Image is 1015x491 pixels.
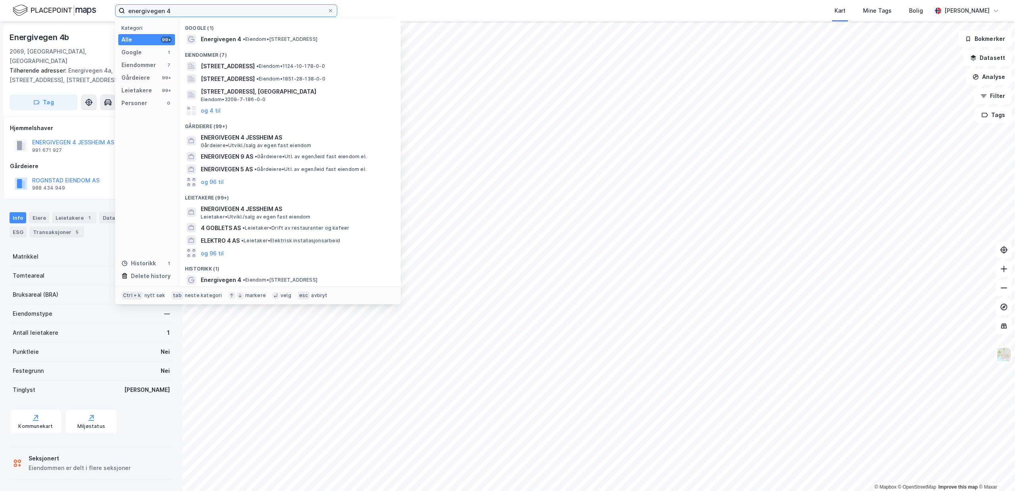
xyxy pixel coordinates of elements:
[13,4,96,17] img: logo.f888ab2527a4732fd821a326f86c7f29.svg
[161,87,172,94] div: 99+
[201,152,253,161] span: ENERGIVEGEN 9 AS
[10,47,130,66] div: 2069, [GEOGRAPHIC_DATA], [GEOGRAPHIC_DATA]
[201,87,391,96] span: [STREET_ADDRESS], [GEOGRAPHIC_DATA]
[121,86,152,95] div: Leietakere
[256,63,325,69] span: Eiendom • 1124-10-178-0-0
[201,74,255,84] span: [STREET_ADDRESS]
[243,277,245,283] span: •
[161,75,172,81] div: 99+
[29,212,49,223] div: Eiere
[10,94,78,110] button: Tag
[875,484,896,490] a: Mapbox
[171,292,183,299] div: tab
[201,142,311,149] span: Gårdeiere • Utvikl./salg av egen fast eiendom
[281,292,291,299] div: velg
[201,248,224,258] button: og 96 til
[144,292,165,299] div: nytt søk
[77,423,105,430] div: Miljøstatus
[834,6,846,15] div: Kart
[13,328,58,338] div: Antall leietakere
[245,292,266,299] div: markere
[974,88,1012,104] button: Filter
[161,347,170,357] div: Nei
[256,76,259,82] span: •
[32,147,62,153] div: 991 671 927
[179,259,401,274] div: Historikk (1)
[958,31,1012,47] button: Bokmerker
[121,60,156,70] div: Eiendommer
[179,19,401,33] div: Google (1)
[13,252,38,261] div: Matrikkel
[85,214,93,222] div: 1
[13,290,58,299] div: Bruksareal (BRA)
[121,292,143,299] div: Ctrl + k
[201,223,241,233] span: 4 GOBLETS AS
[18,423,53,430] div: Kommunekart
[121,35,132,44] div: Alle
[10,161,173,171] div: Gårdeiere
[201,96,265,103] span: Eiendom • 3209-7-186-0-0
[909,6,923,15] div: Bolig
[201,275,241,285] span: Energivegen 4
[121,48,142,57] div: Google
[179,46,401,60] div: Eiendommer (7)
[256,76,325,82] span: Eiendom • 1851-28-138-0-0
[124,385,170,395] div: [PERSON_NAME]
[963,50,1012,66] button: Datasett
[73,228,81,236] div: 5
[131,271,171,281] div: Delete history
[243,36,317,42] span: Eiendom • [STREET_ADDRESS]
[10,212,26,223] div: Info
[201,106,221,115] button: og 4 til
[201,35,241,44] span: Energivegen 4
[243,277,317,283] span: Eiendom • [STREET_ADDRESS]
[10,31,71,44] div: Energivegen 4b
[201,204,391,214] span: ENERGIVEGEN 4 JESSHEIM AS
[938,484,978,490] a: Improve this map
[125,5,327,17] input: Søk på adresse, matrikkel, gårdeiere, leietakere eller personer
[944,6,990,15] div: [PERSON_NAME]
[254,166,366,173] span: Gårdeiere • Utl. av egen/leid fast eiendom el.
[13,385,35,395] div: Tinglyst
[863,6,892,15] div: Mine Tags
[201,61,255,71] span: [STREET_ADDRESS]
[255,153,257,159] span: •
[255,153,367,160] span: Gårdeiere • Utl. av egen/leid fast eiendom el.
[167,328,170,338] div: 1
[966,69,1012,85] button: Analyse
[311,292,327,299] div: avbryt
[29,463,131,473] div: Eiendommen er delt i flere seksjoner
[32,185,65,191] div: 988 434 949
[10,67,68,74] span: Tilhørende adresser:
[242,225,349,231] span: Leietaker • Drift av restauranter og kafeer
[243,36,245,42] span: •
[241,238,244,244] span: •
[975,453,1015,491] div: Kontrollprogram for chat
[121,259,156,268] div: Historikk
[996,347,1011,362] img: Z
[165,49,172,56] div: 1
[13,309,52,318] div: Eiendomstype
[161,366,170,376] div: Nei
[100,212,129,223] div: Datasett
[164,309,170,318] div: —
[201,214,311,220] span: Leietaker • Utvikl./salg av egen fast eiendom
[201,236,240,245] span: ELEKTRO 4 AS
[179,188,401,203] div: Leietakere (99+)
[165,62,172,68] div: 7
[165,100,172,106] div: 0
[256,63,259,69] span: •
[298,292,310,299] div: esc
[179,117,401,131] div: Gårdeiere (99+)
[241,238,340,244] span: Leietaker • Elektrisk installasjonsarbeid
[13,271,44,280] div: Tomteareal
[121,73,150,82] div: Gårdeiere
[13,347,39,357] div: Punktleie
[185,292,222,299] div: neste kategori
[121,98,147,108] div: Personer
[30,226,84,238] div: Transaksjoner
[13,366,44,376] div: Festegrunn
[10,123,173,133] div: Hjemmelshaver
[29,454,131,463] div: Seksjonert
[121,25,175,31] div: Kategori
